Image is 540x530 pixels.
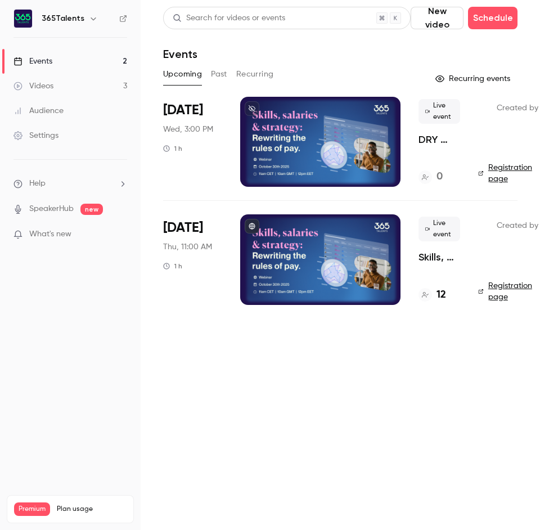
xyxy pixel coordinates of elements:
span: new [80,204,103,215]
h1: Events [163,47,197,61]
div: Oct 30 Thu, 11:00 AM (Europe/Paris) [163,214,222,304]
span: Help [29,178,46,190]
span: Thu, 11:00 AM [163,241,212,253]
div: Search for videos or events [173,12,285,24]
a: 0 [418,169,443,185]
div: Videos [13,80,53,92]
span: Created by [497,219,538,232]
img: 365Talents [14,10,32,28]
div: Settings [13,130,58,141]
span: Wed, 3:00 PM [163,124,213,135]
span: Plan usage [57,505,127,514]
button: Past [211,65,227,83]
div: Events [13,56,52,67]
span: Live event [418,99,460,124]
a: Registration page [478,280,534,303]
div: 1 h [163,144,182,153]
a: DRY RUN/TECHNICAL TEST of Skills, salaries & strategy: Rewriting the rules of pay [418,133,460,146]
a: SpeakerHub [29,203,74,215]
a: Skills, salaries & strategy: Rewriting the rules of pay [418,250,460,264]
a: Registration page [478,162,534,185]
a: 12 [418,288,446,303]
span: Live event [418,217,460,241]
button: Schedule [468,7,517,29]
span: [DATE] [163,219,203,237]
div: Audience [13,105,64,116]
h6: 365Talents [42,13,84,24]
h4: 0 [436,169,443,185]
button: Recurring [236,65,274,83]
span: Premium [14,502,50,516]
span: Created by [497,101,538,115]
iframe: Noticeable Trigger [114,230,127,240]
div: Oct 29 Wed, 3:00 PM (Europe/Paris) [163,97,222,187]
span: What's new [29,228,71,240]
h4: 12 [436,288,446,303]
div: 1 h [163,262,182,271]
button: Recurring events [430,70,517,88]
button: Upcoming [163,65,202,83]
button: New video [411,7,463,29]
li: help-dropdown-opener [13,178,127,190]
span: [DATE] [163,101,203,119]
